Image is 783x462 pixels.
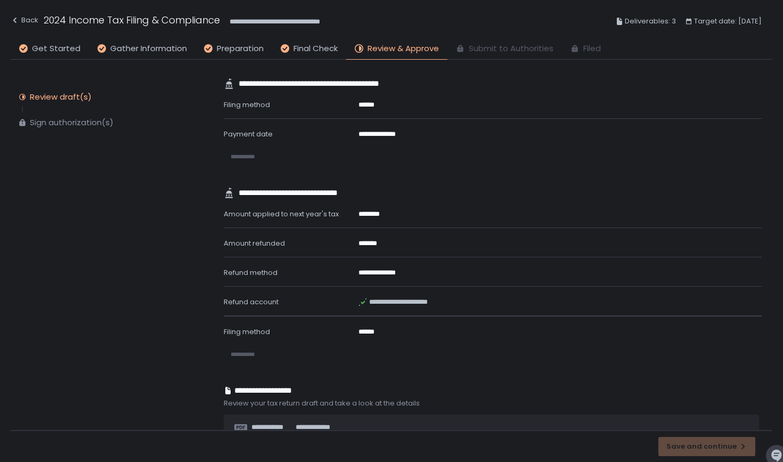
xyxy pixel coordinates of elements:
[44,13,220,27] h1: 2024 Income Tax Filing & Compliance
[224,399,762,408] span: Review your tax return draft and take a look at the details
[224,100,270,110] span: Filing method
[32,43,80,55] span: Get Started
[11,14,38,27] div: Back
[224,297,279,307] span: Refund account
[30,117,113,128] div: Sign authorization(s)
[224,268,278,278] span: Refund method
[625,15,676,28] span: Deliverables: 3
[469,43,553,55] span: Submit to Authorities
[110,43,187,55] span: Gather Information
[583,43,601,55] span: Filed
[224,238,285,248] span: Amount refunded
[224,209,339,219] span: Amount applied to next year's tax
[11,13,38,30] button: Back
[368,43,439,55] span: Review & Approve
[30,92,92,102] div: Review draft(s)
[293,43,338,55] span: Final Check
[224,129,273,139] span: Payment date
[217,43,264,55] span: Preparation
[694,15,762,28] span: Target date: [DATE]
[224,327,270,337] span: Filing method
